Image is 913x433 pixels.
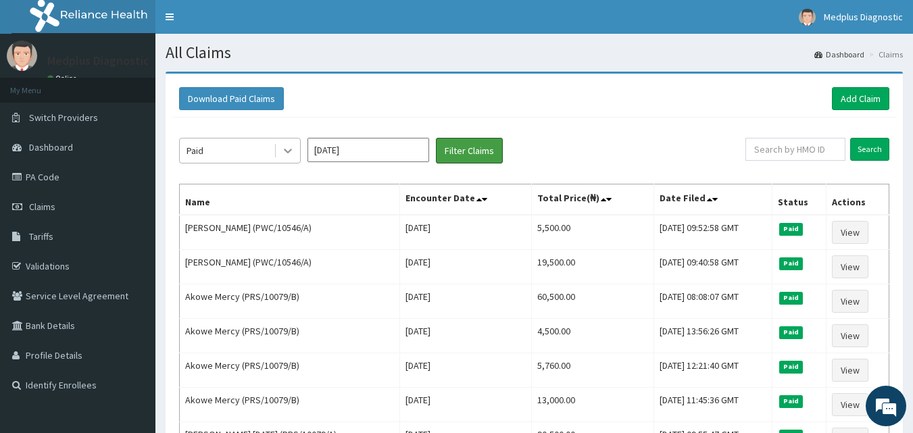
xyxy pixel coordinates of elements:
[436,138,503,163] button: Filter Claims
[25,68,55,101] img: d_794563401_company_1708531726252_794563401
[180,353,400,388] td: Akowe Mercy (PRS/10079/B)
[779,257,804,270] span: Paid
[399,319,531,353] td: [DATE]
[832,324,868,347] a: View
[70,76,227,93] div: Chat with us now
[166,44,903,61] h1: All Claims
[78,130,187,267] span: We're online!
[850,138,889,161] input: Search
[654,184,772,215] th: Date Filed
[29,201,55,213] span: Claims
[654,353,772,388] td: [DATE] 12:21:40 GMT
[779,361,804,373] span: Paid
[832,255,868,278] a: View
[654,284,772,319] td: [DATE] 08:08:07 GMT
[399,284,531,319] td: [DATE]
[180,319,400,353] td: Akowe Mercy (PRS/10079/B)
[832,393,868,416] a: View
[399,353,531,388] td: [DATE]
[779,292,804,304] span: Paid
[832,290,868,313] a: View
[180,284,400,319] td: Akowe Mercy (PRS/10079/B)
[832,221,868,244] a: View
[532,353,654,388] td: 5,760.00
[866,49,903,60] li: Claims
[47,74,80,83] a: Online
[814,49,864,60] a: Dashboard
[399,388,531,422] td: [DATE]
[826,184,889,215] th: Actions
[654,319,772,353] td: [DATE] 13:56:26 GMT
[779,326,804,338] span: Paid
[832,87,889,110] a: Add Claim
[654,215,772,250] td: [DATE] 09:52:58 GMT
[772,184,826,215] th: Status
[832,359,868,382] a: View
[179,87,284,110] button: Download Paid Claims
[307,138,429,162] input: Select Month and Year
[532,215,654,250] td: 5,500.00
[7,289,257,336] textarea: Type your message and hit 'Enter'
[29,230,53,243] span: Tariffs
[532,250,654,284] td: 19,500.00
[532,319,654,353] td: 4,500.00
[47,55,149,67] p: Medplus Diagnostic
[29,111,98,124] span: Switch Providers
[399,215,531,250] td: [DATE]
[399,184,531,215] th: Encounter Date
[29,141,73,153] span: Dashboard
[799,9,816,26] img: User Image
[779,395,804,407] span: Paid
[180,388,400,422] td: Akowe Mercy (PRS/10079/B)
[532,284,654,319] td: 60,500.00
[180,184,400,215] th: Name
[745,138,845,161] input: Search by HMO ID
[180,215,400,250] td: [PERSON_NAME] (PWC/10546/A)
[779,223,804,235] span: Paid
[180,250,400,284] td: [PERSON_NAME] (PWC/10546/A)
[532,388,654,422] td: 13,000.00
[532,184,654,215] th: Total Price(₦)
[187,144,203,157] div: Paid
[399,250,531,284] td: [DATE]
[654,388,772,422] td: [DATE] 11:45:36 GMT
[222,7,254,39] div: Minimize live chat window
[654,250,772,284] td: [DATE] 09:40:58 GMT
[7,41,37,71] img: User Image
[824,11,903,23] span: Medplus Diagnostic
